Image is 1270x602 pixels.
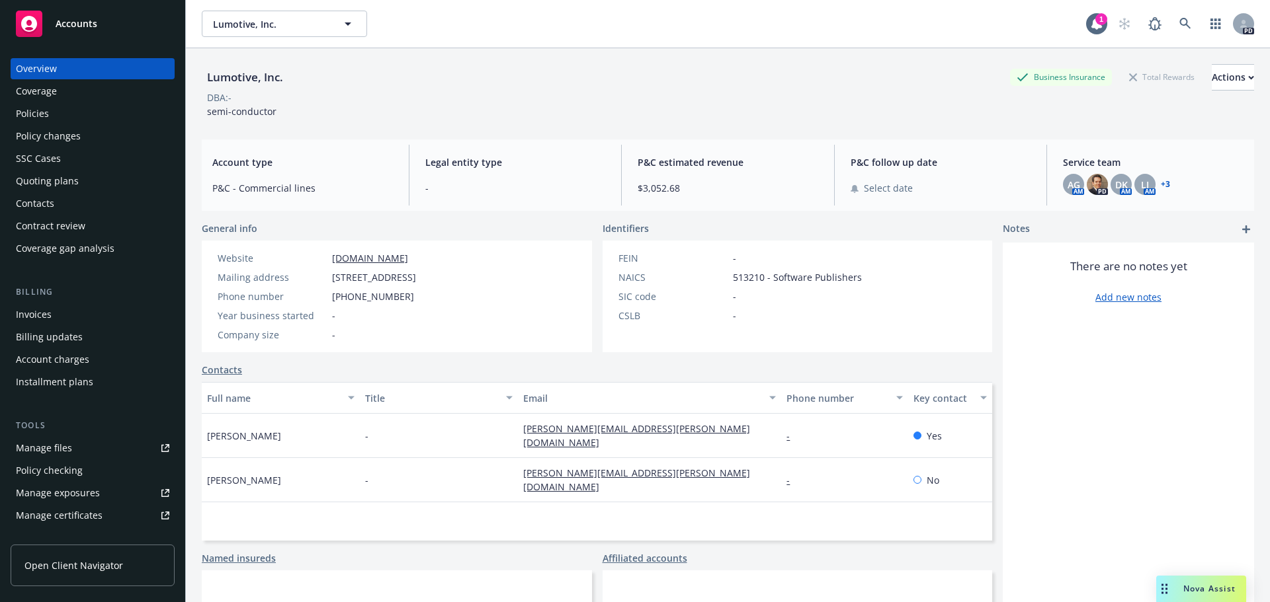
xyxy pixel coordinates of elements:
div: Policies [16,103,49,124]
a: Account charges [11,349,175,370]
img: photo [1087,174,1108,195]
div: DBA: - [207,91,232,104]
a: SSC Cases [11,148,175,169]
button: Email [518,382,781,414]
div: Overview [16,58,57,79]
div: Lumotive, Inc. [202,69,288,86]
a: Overview [11,58,175,79]
div: Key contact [913,391,972,405]
a: Named insureds [202,551,276,565]
div: Mailing address [218,270,327,284]
a: Add new notes [1095,290,1162,304]
span: Open Client Navigator [24,558,123,572]
a: Report a Bug [1142,11,1168,37]
a: Coverage [11,81,175,102]
span: [PHONE_NUMBER] [332,289,414,303]
span: Service team [1063,155,1244,169]
div: Business Insurance [1010,69,1112,85]
a: Start snowing [1111,11,1138,37]
div: Policy changes [16,126,81,147]
a: Contract review [11,215,175,237]
span: Notes [1003,221,1030,237]
a: Policy checking [11,460,175,481]
a: Affiliated accounts [603,551,687,565]
div: Company size [218,328,327,342]
div: SSC Cases [16,148,61,169]
button: Key contact [908,382,992,414]
span: Nova Assist [1183,583,1236,594]
div: NAICS [618,270,728,284]
a: Switch app [1203,11,1229,37]
button: Full name [202,382,360,414]
div: Title [365,391,498,405]
span: Yes [927,429,942,443]
div: Coverage [16,81,57,102]
span: - [733,309,736,322]
div: Actions [1212,65,1254,90]
div: Contacts [16,193,54,214]
a: Contacts [11,193,175,214]
div: FEIN [618,251,728,265]
a: Policies [11,103,175,124]
div: Year business started [218,309,327,322]
div: Coverage gap analysis [16,238,114,259]
div: Phone number [218,289,327,303]
span: - [332,309,335,322]
a: Accounts [11,5,175,42]
span: There are no notes yet [1070,258,1187,274]
div: Drag to move [1156,576,1173,602]
a: [DOMAIN_NAME] [332,252,408,264]
a: Billing updates [11,326,175,348]
div: Policy checking [16,460,83,481]
div: Manage certificates [16,505,103,526]
div: Phone number [786,391,888,405]
span: P&C follow up date [851,155,1031,169]
div: Manage exposures [16,482,100,504]
div: SIC code [618,289,728,303]
div: Total Rewards [1122,69,1201,85]
span: - [332,328,335,342]
span: - [733,251,736,265]
span: - [425,181,606,195]
span: P&C estimated revenue [638,155,818,169]
a: +3 [1161,180,1170,188]
span: LI [1141,178,1149,192]
div: Account charges [16,349,89,370]
span: Select date [864,181,913,195]
div: CSLB [618,309,728,322]
div: 1 [1095,13,1107,25]
button: Title [360,382,518,414]
div: Billing updates [16,326,83,348]
span: $3,052.68 [638,181,818,195]
div: Invoices [16,304,52,325]
a: Search [1172,11,1199,37]
a: Manage BORs [11,527,175,548]
a: Quoting plans [11,170,175,192]
a: Contacts [202,363,242,377]
span: DK [1115,178,1128,192]
button: Phone number [781,382,908,414]
div: Website [218,251,327,265]
span: semi-conductor [207,105,276,118]
span: General info [202,221,257,235]
span: [PERSON_NAME] [207,473,281,487]
div: Manage files [16,437,72,459]
div: Email [523,391,761,405]
div: Manage BORs [16,527,78,548]
a: Invoices [11,304,175,325]
span: - [365,473,368,487]
button: Actions [1212,64,1254,91]
a: Manage exposures [11,482,175,504]
span: [PERSON_NAME] [207,429,281,443]
a: Installment plans [11,371,175,393]
a: Policy changes [11,126,175,147]
a: - [786,474,800,486]
a: [PERSON_NAME][EMAIL_ADDRESS][PERSON_NAME][DOMAIN_NAME] [523,467,750,493]
div: Tools [11,419,175,432]
span: 513210 - Software Publishers [733,270,862,284]
a: Coverage gap analysis [11,238,175,259]
div: Installment plans [16,371,93,393]
button: Nova Assist [1156,576,1246,602]
button: Lumotive, Inc. [202,11,367,37]
div: Billing [11,285,175,299]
